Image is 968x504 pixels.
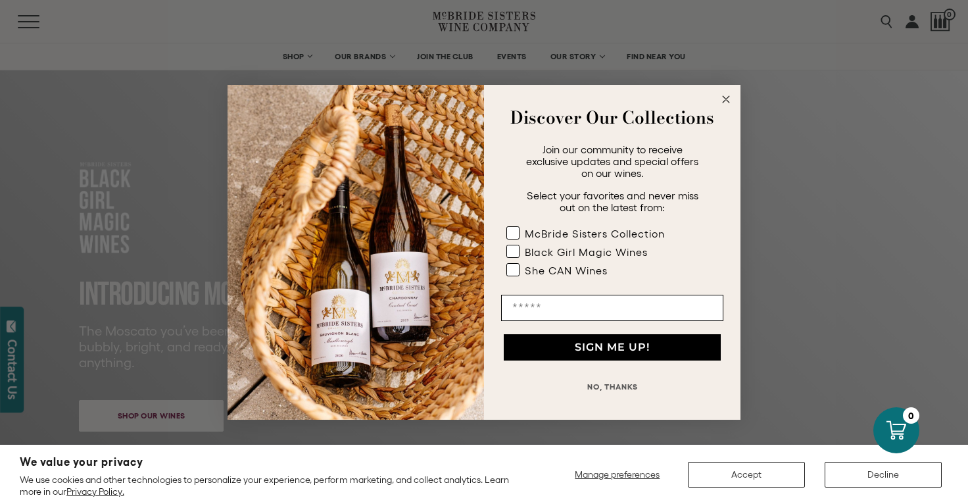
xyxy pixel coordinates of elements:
div: McBride Sisters Collection [525,228,665,239]
img: 42653730-7e35-4af7-a99d-12bf478283cf.jpeg [228,85,484,420]
button: Close dialog [718,91,734,107]
div: 0 [903,407,919,424]
button: Accept [688,462,805,488]
button: Manage preferences [567,462,668,488]
div: Black Girl Magic Wines [525,246,648,258]
span: Select your favorites and never miss out on the latest from: [527,189,698,213]
button: NO, THANKS [501,374,723,400]
p: We use cookies and other technologies to personalize your experience, perform marketing, and coll... [20,474,520,497]
span: Join our community to receive exclusive updates and special offers on our wines. [526,143,698,179]
button: SIGN ME UP! [504,334,721,361]
h2: We value your privacy [20,457,520,468]
div: She CAN Wines [525,265,608,276]
button: Decline [825,462,942,488]
strong: Discover Our Collections [510,105,714,130]
a: Privacy Policy. [66,486,124,497]
span: Manage preferences [575,469,660,480]
input: Email [501,295,723,321]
